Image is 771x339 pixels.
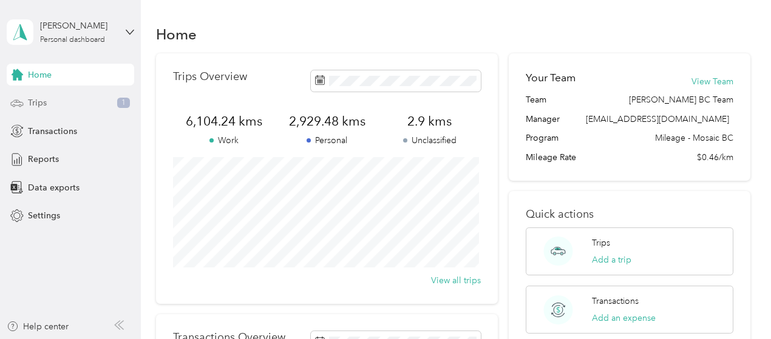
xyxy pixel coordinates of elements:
span: 6,104.24 kms [173,113,276,130]
h1: Home [156,28,197,41]
p: Unclassified [378,134,481,147]
span: Program [526,132,559,144]
p: Quick actions [526,208,733,221]
span: Transactions [28,125,77,138]
p: Work [173,134,276,147]
p: Trips Overview [173,70,247,83]
span: [PERSON_NAME] BC Team [629,93,733,106]
span: Settings [28,209,60,222]
button: View all trips [431,274,481,287]
button: View Team [691,75,733,88]
p: Trips [592,237,610,249]
span: $0.46/km [697,151,733,164]
div: Personal dashboard [40,36,105,44]
span: Trips [28,96,47,109]
span: Home [28,69,52,81]
span: Mileage Rate [526,151,576,164]
span: 1 [117,98,130,109]
iframe: Everlance-gr Chat Button Frame [703,271,771,339]
span: Team [526,93,546,106]
p: Transactions [592,295,639,307]
span: Reports [28,153,59,166]
span: Data exports [28,181,80,194]
span: [EMAIL_ADDRESS][DOMAIN_NAME] [586,114,729,124]
button: Add an expense [592,312,656,324]
span: Mileage - Mosaic BC [655,132,733,144]
span: 2,929.48 kms [276,113,378,130]
span: Manager [526,113,560,126]
p: Personal [276,134,378,147]
button: Help center [7,320,69,333]
span: 2.9 kms [378,113,481,130]
div: [PERSON_NAME] [40,19,116,32]
button: Add a trip [592,253,631,266]
h2: Your Team [526,70,576,86]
